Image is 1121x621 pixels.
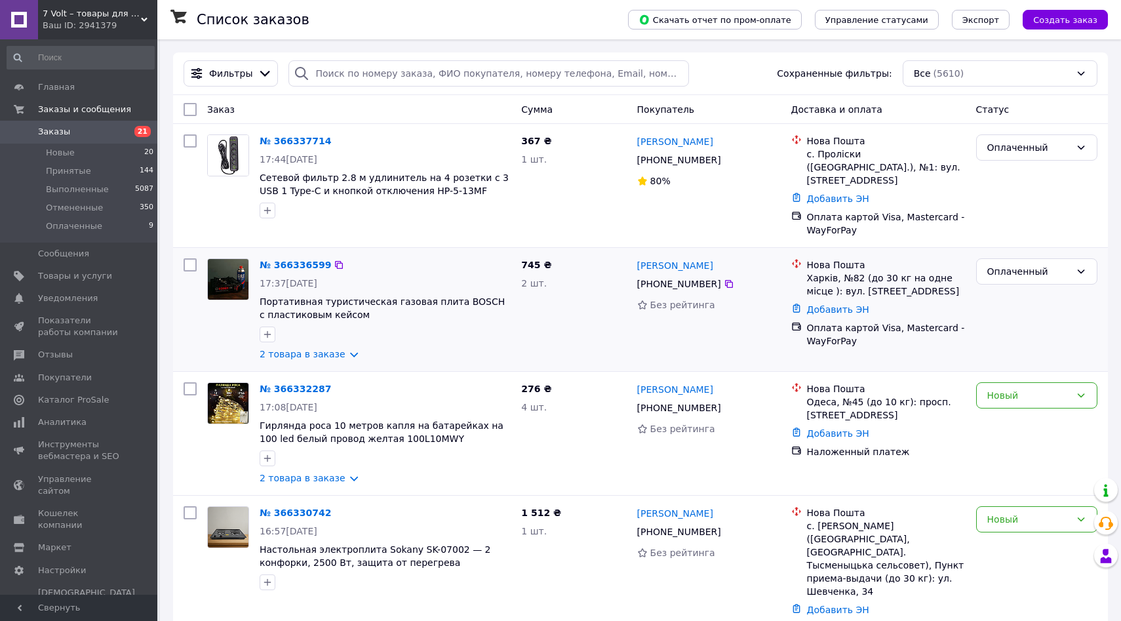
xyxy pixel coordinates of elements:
div: [PHONE_NUMBER] [635,523,724,541]
a: Добавить ЭН [807,304,869,315]
div: Нова Пошта [807,258,966,271]
span: Инструменты вебмастера и SEO [38,439,121,462]
span: Маркет [38,542,71,553]
span: Экспорт [962,15,999,25]
div: Оплата картой Visa, Mastercard - WayForPay [807,210,966,237]
a: Добавить ЭН [807,428,869,439]
a: Фото товару [207,134,249,176]
span: Скачать отчет по пром-оплате [639,14,791,26]
div: Оплата картой Visa, Mastercard - WayForPay [807,321,966,348]
a: № 366330742 [260,508,331,518]
a: 2 товара в заказе [260,349,345,359]
span: Уведомления [38,292,98,304]
span: Новые [46,147,75,159]
span: Покупатель [637,104,695,115]
span: 745 ₴ [521,260,551,270]
a: Фото товару [207,382,249,424]
img: Фото товару [208,507,248,548]
span: Заказ [207,104,235,115]
span: 276 ₴ [521,384,551,394]
div: Ваш ID: 2941379 [43,20,157,31]
a: Добавить ЭН [807,193,869,204]
span: 2 шт. [521,278,547,289]
a: [PERSON_NAME] [637,259,713,272]
img: Фото товару [208,383,248,424]
div: Оплаченный [987,264,1071,279]
span: Сохраненные фильтры: [777,67,892,80]
span: 350 [140,202,153,214]
span: Заказы [38,126,70,138]
a: Фото товару [207,258,249,300]
a: Добавить ЭН [807,605,869,615]
div: Оплаченный [987,140,1071,155]
button: Экспорт [952,10,1010,30]
span: 17:08[DATE] [260,402,317,412]
span: Без рейтинга [650,424,715,434]
img: Фото товару [208,135,248,176]
button: Создать заказ [1023,10,1108,30]
span: Без рейтинга [650,548,715,558]
span: Доставка и оплата [791,104,882,115]
span: 367 ₴ [521,136,551,146]
a: [PERSON_NAME] [637,507,713,520]
a: № 366336599 [260,260,331,270]
span: Отзывы [38,349,73,361]
div: [PHONE_NUMBER] [635,275,724,293]
a: 2 товара в заказе [260,473,345,483]
input: Поиск [7,46,155,70]
span: 1 512 ₴ [521,508,561,518]
div: с. [PERSON_NAME] ([GEOGRAPHIC_DATA], [GEOGRAPHIC_DATA]. Тысменыцька сельсовет), Пункт приема-выда... [807,519,966,598]
span: 9 [149,220,153,232]
span: 16:57[DATE] [260,526,317,536]
span: 1 шт. [521,154,547,165]
span: Создать заказ [1033,15,1097,25]
a: № 366332287 [260,384,331,394]
span: 144 [140,165,153,177]
span: Управление сайтом [38,473,121,497]
img: Фото товару [208,259,248,300]
span: 21 [134,126,151,137]
span: (5610) [934,68,964,79]
span: Сообщения [38,248,89,260]
div: с. Проліски ([GEOGRAPHIC_DATA].), №1: вул. [STREET_ADDRESS] [807,148,966,187]
span: Покупатели [38,372,92,384]
span: Заказы и сообщения [38,104,131,115]
span: Статус [976,104,1010,115]
span: 17:37[DATE] [260,278,317,289]
span: Товары и услуги [38,270,112,282]
div: Новый [987,388,1071,403]
span: Управление статусами [825,15,928,25]
button: Управление статусами [815,10,939,30]
span: Сетевой фильтр 2.8 м удлинитель на 4 розетки с 3 USB 1 Type-C и кнопкой отключения HP-5-13MF [260,172,509,196]
span: Без рейтинга [650,300,715,310]
span: Оплаченные [46,220,102,232]
a: [PERSON_NAME] [637,135,713,148]
span: 4 шт. [521,402,547,412]
span: 7 Volt – товары для дома и отдыха [43,8,141,20]
div: Нова Пошта [807,382,966,395]
span: 20 [144,147,153,159]
div: Новый [987,512,1071,527]
span: Аналитика [38,416,87,428]
span: Выполненные [46,184,109,195]
a: [PERSON_NAME] [637,383,713,396]
a: Создать заказ [1010,14,1108,24]
div: [PHONE_NUMBER] [635,399,724,417]
span: Настройки [38,565,86,576]
a: № 366337714 [260,136,331,146]
input: Поиск по номеру заказа, ФИО покупателя, номеру телефона, Email, номеру накладной [288,60,689,87]
div: Одеса, №45 (до 10 кг): просп. [STREET_ADDRESS] [807,395,966,422]
span: Каталог ProSale [38,394,109,406]
span: Принятые [46,165,91,177]
span: Фильтры [209,67,252,80]
span: 17:44[DATE] [260,154,317,165]
span: 5087 [135,184,153,195]
a: Портативная туристическая газовая плита BOSCH с пластиковым кейсом [260,296,505,320]
span: Показатели работы компании [38,315,121,338]
h1: Список заказов [197,12,309,28]
span: Главная [38,81,75,93]
a: Гирлянда роса 10 метров капля на батарейках на 100 led белый провод желтая 100L10MWY [260,420,503,444]
span: 1 шт. [521,526,547,536]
